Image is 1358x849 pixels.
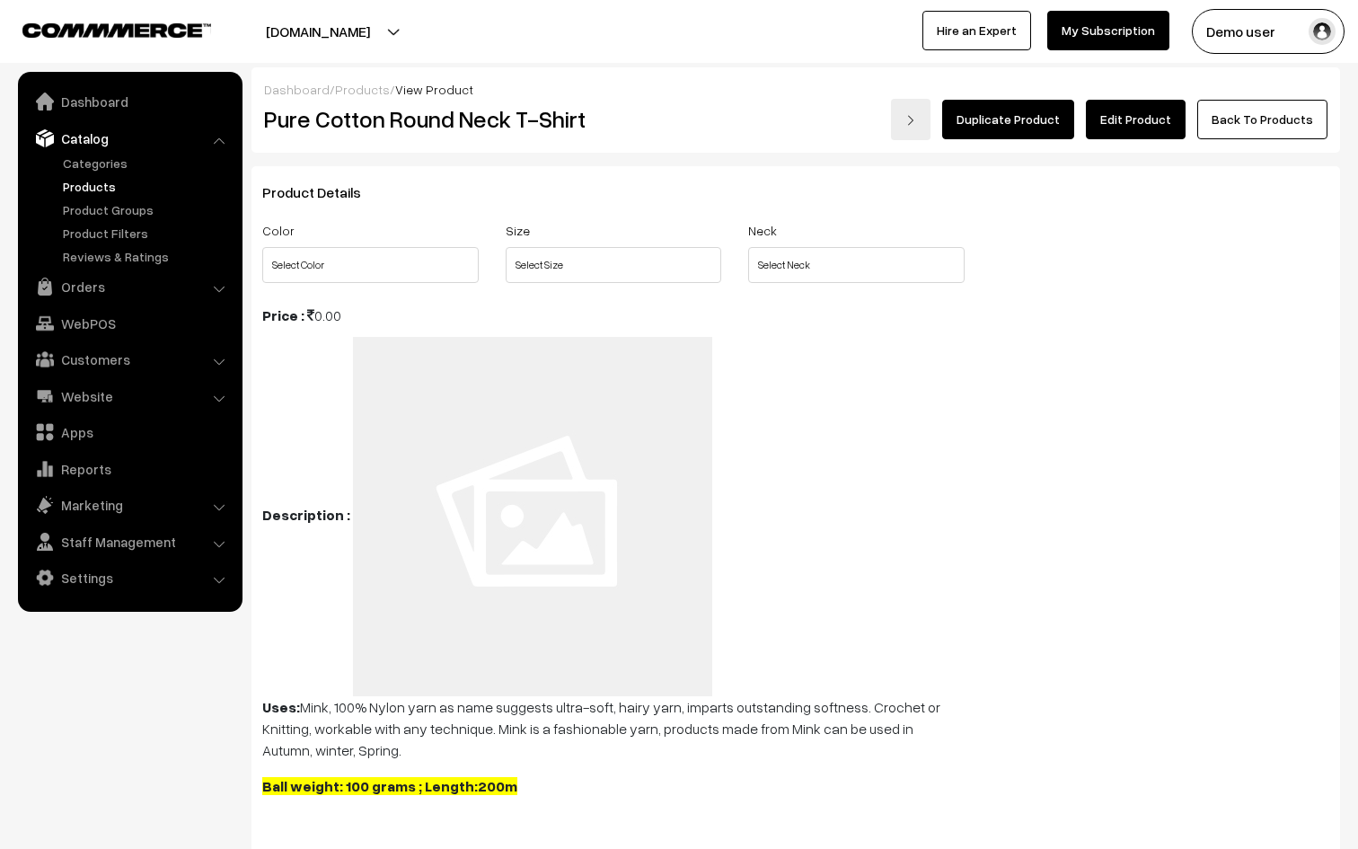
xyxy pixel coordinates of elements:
a: Apps [22,416,236,448]
a: Product Groups [58,200,236,219]
img: right-arrow.png [905,115,916,126]
img: user [1309,18,1336,45]
a: Orders [22,270,236,303]
a: Website [22,380,236,412]
a: Products [58,177,236,196]
strong: Uses: [262,698,300,716]
a: Back To Products [1197,100,1327,139]
span: Product Details [262,183,383,201]
a: Reviews & Ratings [58,247,236,266]
label: Neck [748,221,777,240]
a: Catalog [22,122,236,155]
a: Product Filters [58,224,236,243]
a: Products [335,82,390,97]
img: COMMMERCE [22,23,211,37]
h2: Pure Cotton Round Neck T-Shirt [264,105,601,133]
a: Hire an Expert [922,11,1031,50]
a: Customers [22,343,236,376]
button: [DOMAIN_NAME] [203,9,433,54]
a: Dashboard [264,82,330,97]
b: Price : [262,306,304,324]
a: Edit Product [1086,100,1186,139]
a: Staff Management [22,526,236,558]
a: WebPOS [22,307,236,340]
a: Dashboard [22,85,236,118]
a: Marketing [22,489,236,521]
p: Mink, 100% Nylon yarn as name suggests ultra-soft, hairy yarn, imparts outstanding softness. Croc... [262,696,965,761]
button: Demo user [1192,9,1345,54]
label: Color [262,221,295,240]
img: product.jpg [353,337,712,696]
a: Categories [58,154,236,172]
div: / / [264,80,1327,99]
b: Description : [262,506,350,524]
div: 0.00 [262,305,965,326]
label: Size [506,221,530,240]
a: Duplicate Product [942,100,1074,139]
a: COMMMERCE [22,18,180,40]
a: Settings [22,562,236,594]
b: Ball weight: 100 grams ; Length:200m [262,777,517,795]
span: View Product [395,82,473,97]
a: Reports [22,453,236,485]
a: My Subscription [1047,11,1169,50]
